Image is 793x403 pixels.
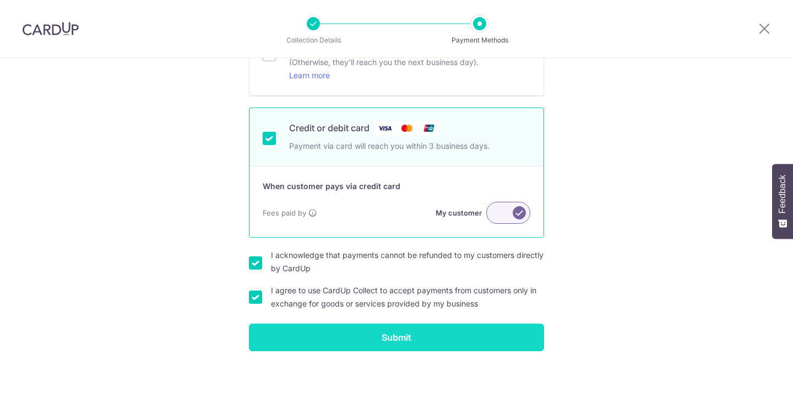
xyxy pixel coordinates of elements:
input: Submit [249,324,544,351]
p: When customer pays via credit card [263,180,400,193]
span: Feedback [778,175,787,213]
div: Credit or debit card Visa Mastercard Union Pay Payment via card will reach you within 3 business ... [263,121,530,153]
span: Fees paid by [263,206,306,219]
p: Collection Details [273,35,354,46]
img: Visa [374,121,396,135]
img: Union Pay [418,121,440,135]
p: Credit or debit card [289,121,370,135]
p: Payment via card will reach you within 3 business days. [289,139,530,153]
button: Feedback - Show survey [772,164,793,239]
label: I agree to use CardUp Collect to accept payments from customers only in exchange for goods or ser... [271,284,544,310]
a: Learn more [289,71,330,80]
img: CardUp [22,22,79,35]
img: Mastercard [396,121,418,135]
p: Payment Methods [439,35,520,46]
p: Payments made before 5 pm SGT will reach you the same day (Otherwise, they'll reach you the next ... [289,42,530,82]
label: My customer [436,206,482,219]
label: I acknowledge that payments cannot be refunded to my customers directly by CardUp [271,249,544,275]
